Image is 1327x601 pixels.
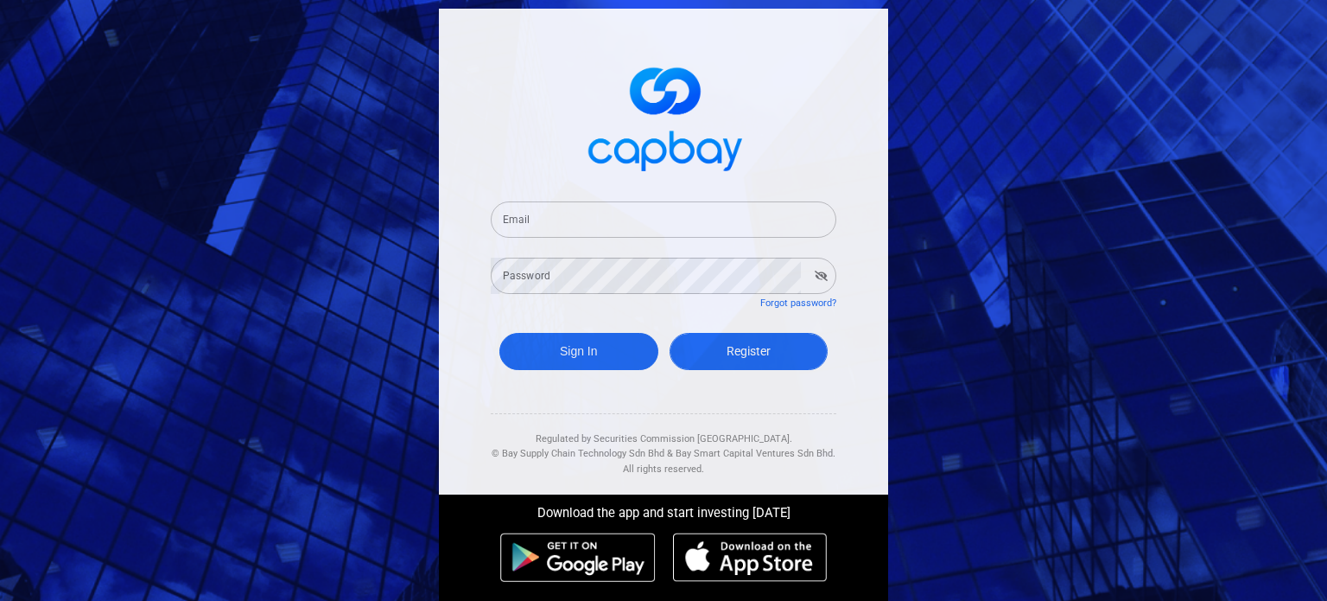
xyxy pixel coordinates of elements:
a: Forgot password? [760,297,836,309]
span: Register [727,344,771,358]
img: ios [673,533,827,583]
span: Bay Smart Capital Ventures Sdn Bhd. [676,448,835,459]
span: © Bay Supply Chain Technology Sdn Bhd [492,448,664,459]
div: Regulated by Securities Commission [GEOGRAPHIC_DATA]. & All rights reserved. [491,414,836,477]
img: android [500,533,656,583]
a: Register [670,333,829,370]
img: logo [577,52,750,181]
div: Download the app and start investing [DATE] [426,495,901,524]
button: Sign In [499,333,658,370]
